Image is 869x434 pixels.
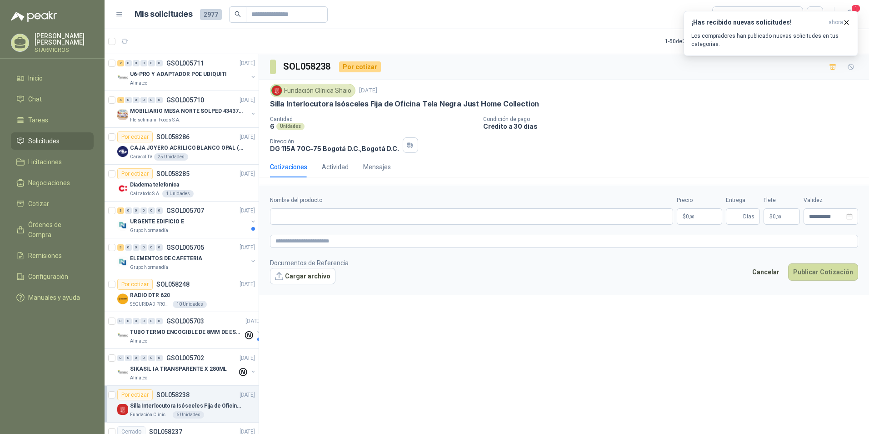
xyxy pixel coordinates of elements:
[130,254,202,263] p: ELEMENTOS DE CAFETERIA
[130,328,243,337] p: TUBO TERMO ENCOGIBLE DE 8MM DE ESPESOR X 5CMS
[11,289,94,306] a: Manuales y ayuda
[270,99,539,109] p: Silla Interlocutora Isósceles Fija de Oficina Tela Negra Just Home Collection
[117,109,128,120] img: Company Logo
[156,171,190,177] p: SOL058285
[125,207,132,214] div: 0
[11,195,94,212] a: Cotizar
[842,6,858,23] button: 1
[130,402,243,410] p: Silla Interlocutora Isósceles Fija de Oficina Tela Negra Just Home Collection
[148,207,155,214] div: 0
[105,386,259,423] a: Por cotizarSOL058238[DATE] Company LogoSilla Interlocutora Isósceles Fija de Oficina Tela Negra J...
[117,58,257,87] a: 2 0 0 0 0 0 GSOL005711[DATE] Company LogoU6-PRO Y ADAPTADOR POE UBIQUITIAlmatec
[200,9,222,20] span: 2977
[684,11,858,56] button: ¡Has recibido nuevas solicitudes!ahora Los compradores han publicado nuevas solicitudes en tus ca...
[117,95,257,124] a: 4 0 0 0 0 0 GSOL005710[DATE] Company LogoMOBILIARIO MESA NORTE SOLPED 4343782Fleischmann Foods S.A.
[270,258,349,268] p: Documentos de Referencia
[747,263,784,281] button: Cancelar
[788,263,858,281] button: Publicar Cotización
[140,207,147,214] div: 0
[270,116,476,122] p: Cantidad
[166,244,204,251] p: GSOL005705
[776,214,781,219] span: ,00
[117,97,124,103] div: 4
[130,365,227,373] p: SIKASIL IA TRANSPARENTE X 280ML
[125,355,132,361] div: 0
[240,207,255,215] p: [DATE]
[130,217,184,226] p: URGENTE EDIFICIO E
[117,146,128,157] img: Company Logo
[764,208,800,225] p: $ 0,00
[829,19,843,26] span: ahora
[804,196,858,205] label: Validez
[130,301,171,308] p: SEGURIDAD PROVISER LTDA
[240,96,255,105] p: [DATE]
[665,34,724,49] div: 1 - 50 de 2947
[276,123,305,130] div: Unidades
[240,280,255,289] p: [DATE]
[691,32,850,48] p: Los compradores han publicado nuevas solicitudes en tus categorías.
[130,190,160,197] p: Calzatodo S.A.
[133,207,140,214] div: 0
[117,330,128,341] img: Company Logo
[117,293,128,304] img: Company Logo
[130,70,227,79] p: U6-PRO Y ADAPTADOR POE UBIQUITI
[117,72,128,83] img: Company Logo
[240,133,255,141] p: [DATE]
[166,318,204,324] p: GSOL005703
[135,8,193,21] h1: Mis solicitudes
[11,70,94,87] a: Inicio
[240,354,255,363] p: [DATE]
[28,272,68,282] span: Configuración
[11,216,94,243] a: Órdenes de Compra
[140,244,147,251] div: 0
[283,60,332,74] h3: SOL058238
[851,4,861,13] span: 1
[359,86,377,95] p: [DATE]
[133,97,140,103] div: 0
[125,97,132,103] div: 0
[130,264,168,271] p: Grupo Normandía
[270,145,399,152] p: DG 115A 70C-75 Bogotá D.C. , Bogotá D.C.
[270,196,673,205] label: Nombre del producto
[28,293,80,303] span: Manuales y ayuda
[35,33,94,45] p: [PERSON_NAME] [PERSON_NAME]
[117,183,128,194] img: Company Logo
[156,281,190,288] p: SOL058248
[117,404,128,415] img: Company Logo
[240,59,255,68] p: [DATE]
[156,134,190,140] p: SOL058286
[270,162,307,172] div: Cotizaciones
[133,244,140,251] div: 0
[11,11,57,22] img: Logo peakr
[130,153,152,161] p: Caracol TV
[130,107,243,116] p: MOBILIARIO MESA NORTE SOLPED 4343782
[272,86,282,96] img: Company Logo
[166,355,204,361] p: GSOL005702
[117,279,153,290] div: Por cotizar
[28,73,43,83] span: Inicio
[117,220,128,231] img: Company Logo
[322,162,349,172] div: Actividad
[117,60,124,66] div: 2
[130,144,243,152] p: CAJA JOYERO ACRILICO BLANCO OPAL (En el adjunto mas detalle)
[11,268,94,285] a: Configuración
[154,153,188,161] div: 25 Unidades
[28,94,42,104] span: Chat
[743,209,754,224] span: Días
[28,157,62,167] span: Licitaciones
[105,128,259,165] a: Por cotizarSOL058286[DATE] Company LogoCAJA JOYERO ACRILICO BLANCO OPAL (En el adjunto mas detall...
[148,318,155,324] div: 0
[117,316,263,345] a: 0 0 0 0 0 0 GSOL005703[DATE] Company LogoTUBO TERMO ENCOGIBLE DE 8MM DE ESPESOR X 5CMSAlmatec
[11,132,94,150] a: Solicitudes
[339,61,381,72] div: Por cotizar
[105,275,259,312] a: Por cotizarSOL058248[DATE] Company LogoRADIO DTR 620SEGURIDAD PROVISER LTDA10 Unidades
[769,214,773,219] span: $
[130,291,170,300] p: RADIO DTR 620
[28,220,85,240] span: Órdenes de Compra
[28,136,60,146] span: Solicitudes
[11,247,94,264] a: Remisiones
[148,244,155,251] div: 0
[11,91,94,108] a: Chat
[28,199,49,209] span: Cotizar
[156,97,163,103] div: 0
